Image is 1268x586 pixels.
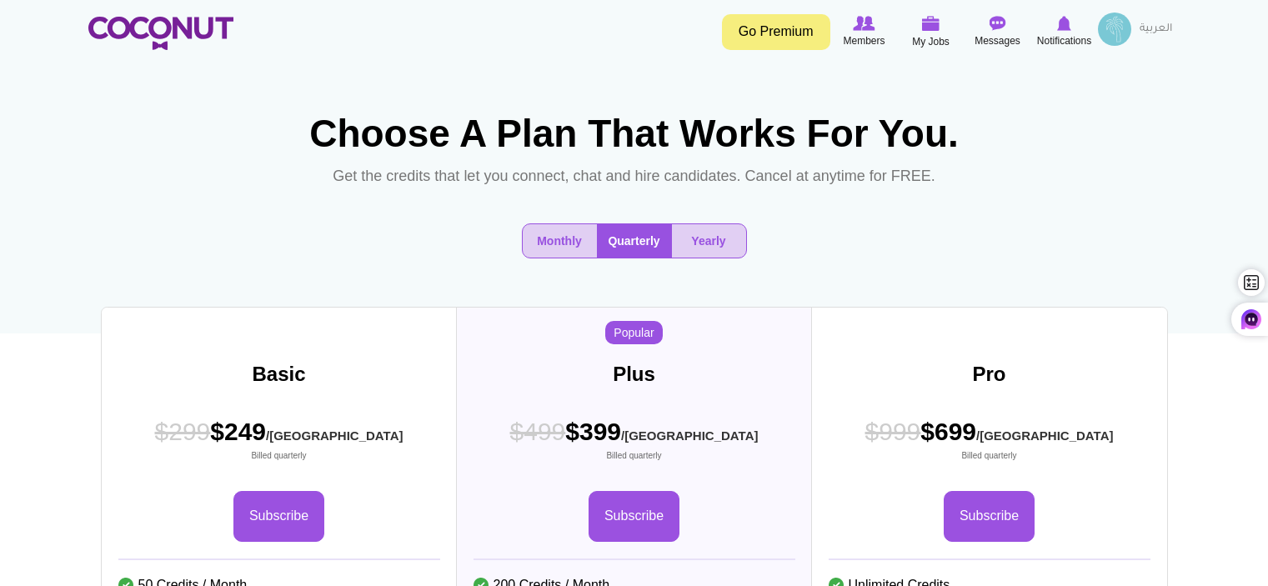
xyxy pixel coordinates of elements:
[233,491,324,542] a: Subscribe
[865,450,1114,462] small: Billed quarterly
[853,16,875,31] img: Browse Members
[266,428,403,443] sub: /[GEOGRAPHIC_DATA]
[898,13,965,52] a: My Jobs My Jobs
[975,33,1020,49] span: Messages
[1031,13,1098,51] a: Notifications Notifications
[88,17,233,50] img: Home
[510,418,566,445] span: $499
[605,321,662,344] span: Popular
[155,450,403,462] small: Billed quarterly
[102,363,457,385] h3: Basic
[912,33,950,50] span: My Jobs
[965,13,1031,51] a: Messages Messages
[155,418,211,445] span: $299
[922,16,940,31] img: My Jobs
[510,450,759,462] small: Billed quarterly
[843,33,885,49] span: Members
[621,428,758,443] sub: /[GEOGRAPHIC_DATA]
[722,14,830,50] a: Go Premium
[990,16,1006,31] img: Messages
[1037,33,1091,49] span: Notifications
[865,418,921,445] span: $999
[831,13,898,51] a: Browse Members Members
[589,491,679,542] a: Subscribe
[597,224,672,258] button: Quarterly
[510,414,759,462] span: $399
[672,224,746,258] button: Yearly
[976,428,1113,443] sub: /[GEOGRAPHIC_DATA]
[457,363,812,385] h3: Plus
[1131,13,1180,46] a: العربية
[155,414,403,462] span: $249
[812,363,1167,385] h3: Pro
[865,414,1114,462] span: $699
[944,491,1035,542] a: Subscribe
[523,224,597,258] button: Monthly
[326,163,941,190] p: Get the credits that let you connect, chat and hire candidates. Cancel at anytime for FREE.
[301,113,968,155] h1: Choose A Plan That Works For You.
[1057,16,1071,31] img: Notifications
